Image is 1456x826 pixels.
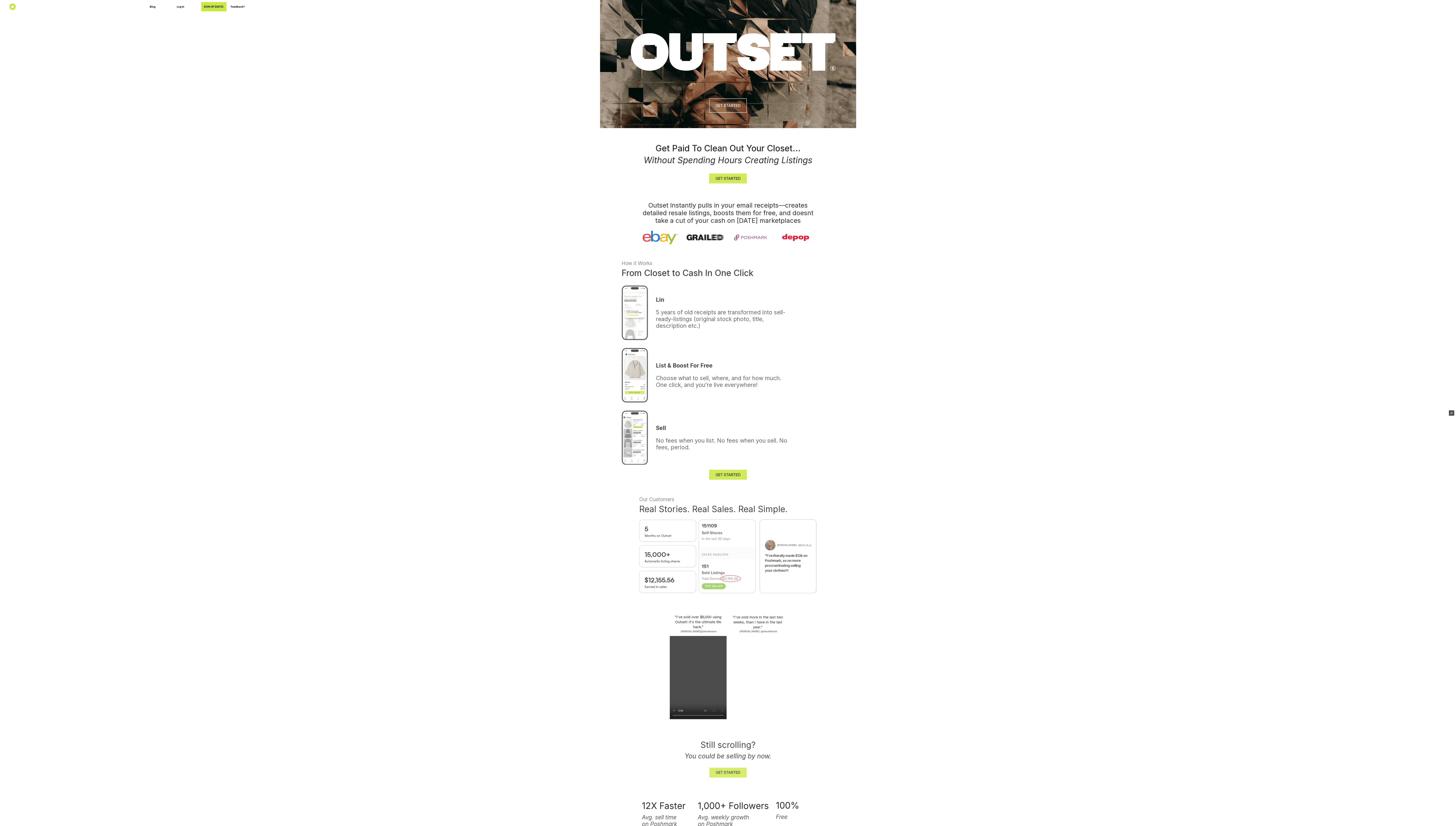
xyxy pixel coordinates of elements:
span: Get Paid To Clean Out Your Closet... [655,143,801,153]
h4: GET STARTED [716,176,740,181]
h3: Choose what to sell, where, and for how much. One click, and you're live everywhere! [656,375,793,388]
p: [PERSON_NAME] - @Livv_it_upp [777,543,814,547]
h2: $12,155.56 [645,576,675,584]
a: Log In [174,2,199,11]
span: n [661,296,664,303]
h3: How it Works [622,260,799,266]
h4: GET STARTED [716,770,740,775]
em: Without Spending Hours Creating Listings [644,155,812,165]
span: L [656,296,659,303]
h1: From Closet to Cash In One Click [622,268,799,278]
p: Earned in sales [645,586,691,588]
h1: 100% [776,800,811,811]
h3: 5 years of old receipts are transformed into sell-ready-listings (original stock photo, title, de... [656,309,793,329]
span: Still scrolling? [700,740,756,750]
p: "I've sold more in the last two weeks, than I have in the last year." [732,615,784,630]
h1: Real Stories. Real Sales. Real Simple. [639,504,817,514]
h2: 5 [645,525,648,533]
h1: Outset Instantly pulls in your email receipts—creates detailed resale listings, boosts them for f... [639,202,817,225]
h3: No fees when you list. No fees when you sell. No fees, period. [656,437,793,451]
h3: Sell [656,425,793,431]
h3: Our Customers [639,496,817,502]
h4: GET STARTED [716,103,740,108]
button: Edit Framer Content [1449,410,1454,416]
a: GET STARTED [709,768,747,777]
h4: GET STARTED [716,472,740,477]
p: Feedback? [231,5,251,8]
h3: "I've literally made $12k on Poshmark, so no more procrastinating selling your clothes!!! [765,553,808,573]
a: SIGN UP [DATE] [201,2,226,11]
h1: 12X Faster [642,800,695,811]
p: Log In [177,5,197,8]
span: i [659,296,661,303]
a: GET STARTED [709,98,747,113]
h3: List & Boost [656,362,793,369]
h3: Free [776,814,811,820]
p: Months on Outset [645,535,691,536]
p: "I've sold over $6,000 using Outset! It's the ultimate life hack." [672,615,724,629]
p: SIGN UP [DATE] [204,5,224,8]
a: GET STARTED [709,470,747,480]
strong: For Free [690,362,713,369]
a: GET STARTED [709,174,747,183]
a: Feedback? [228,2,253,11]
p: Blog [150,5,170,8]
a: Blog [147,2,173,11]
p: -[PERSON_NAME] @nicolecrave [672,629,724,633]
h1: You could be selling by now. [640,739,815,761]
h2: 15,000+ [645,551,670,558]
h1: 1,000+ Followers [698,800,770,811]
p: -[PERSON_NAME] @alexxisfrank [732,630,784,633]
span: k [664,296,668,303]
